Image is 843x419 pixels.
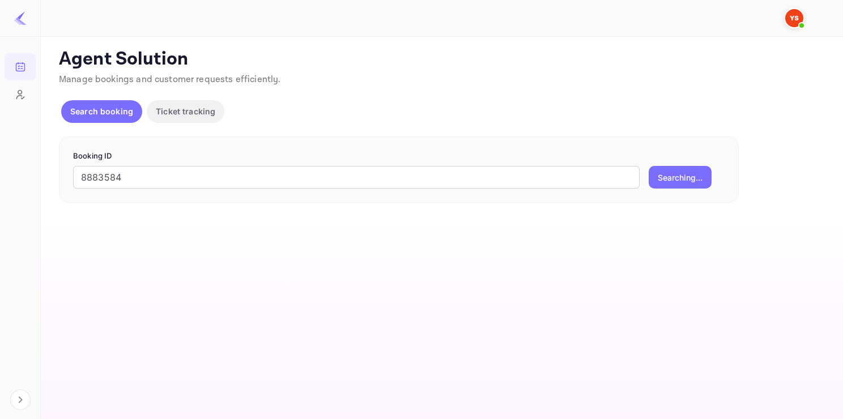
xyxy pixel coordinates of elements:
[70,105,133,117] p: Search booking
[785,9,803,27] img: Yandex Support
[10,390,31,410] button: Expand navigation
[156,105,215,117] p: Ticket tracking
[5,53,36,79] a: Bookings
[59,48,823,71] p: Agent Solution
[5,81,36,107] a: Customers
[73,166,640,189] input: Enter Booking ID (e.g., 63782194)
[649,166,712,189] button: Searching...
[59,74,281,85] span: Manage bookings and customer requests efficiently.
[73,151,725,162] p: Booking ID
[14,11,27,25] img: LiteAPI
